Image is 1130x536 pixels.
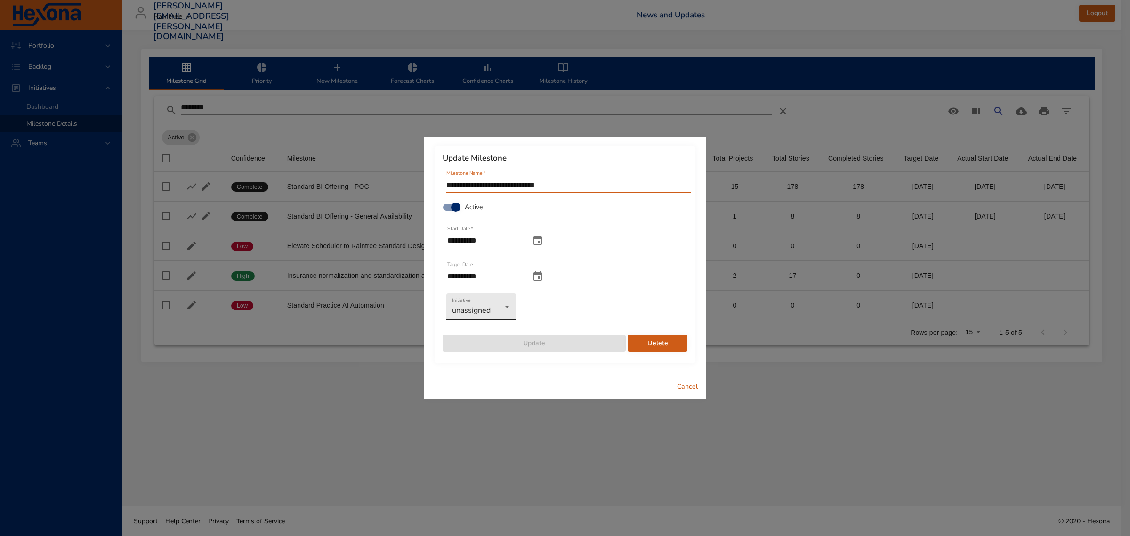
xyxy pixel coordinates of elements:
button: change date [526,229,549,252]
label: Start Date [447,226,473,231]
label: Target Date [447,262,473,267]
span: Cancel [676,381,699,393]
span: Active [465,202,483,212]
button: Delete [628,335,687,352]
div: unassigned [446,293,516,320]
label: Milestone Name [446,171,485,176]
button: change end date [526,265,549,288]
h6: Update Milestone [443,154,687,163]
span: Delete [635,338,680,349]
button: Cancel [672,378,702,396]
